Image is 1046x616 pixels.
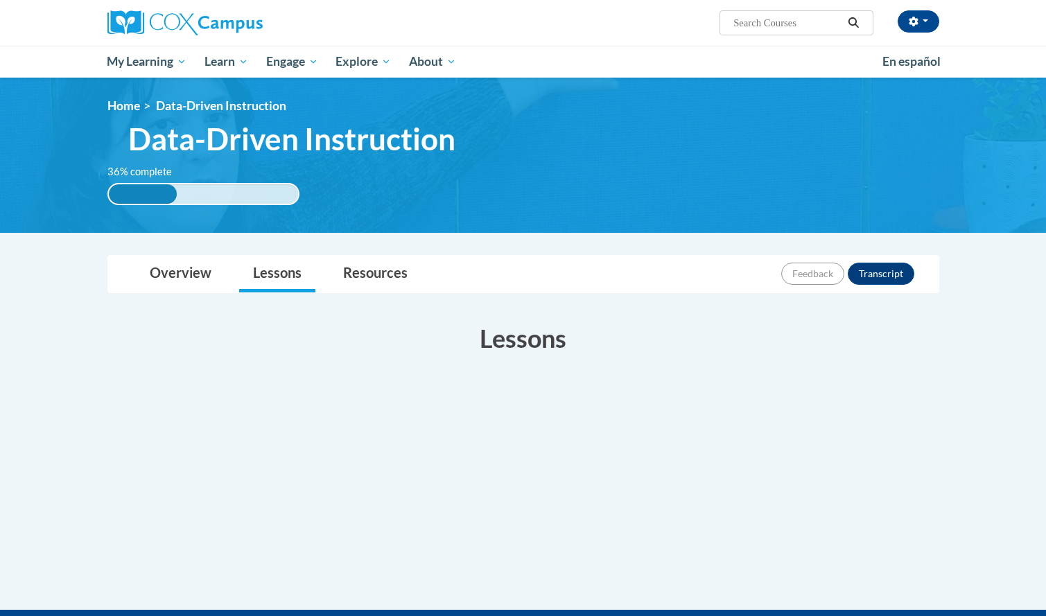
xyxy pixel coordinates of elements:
[781,263,844,285] button: Feedback
[107,321,939,355] h3: Lessons
[335,53,391,70] span: Explore
[107,10,263,35] img: Cox Campus
[843,15,864,31] button: Search
[882,54,941,69] span: En español
[136,256,225,292] a: Overview
[204,53,248,70] span: Learn
[107,10,371,35] a: Cox Campus
[898,10,939,33] button: Account Settings
[87,46,960,78] div: Main menu
[329,256,421,292] a: Resources
[266,53,318,70] span: Engage
[107,98,140,113] a: Home
[239,256,315,292] a: Lessons
[257,46,327,78] a: Engage
[98,46,196,78] a: My Learning
[326,46,400,78] a: Explore
[109,184,177,204] div: 36% complete
[732,15,843,31] input: Search Courses
[848,263,914,285] button: Transcript
[873,47,950,76] a: En español
[128,121,455,157] span: Data-Driven Instruction
[156,98,286,113] span: Data-Driven Instruction
[107,53,186,70] span: My Learning
[195,46,257,78] a: Learn
[400,46,465,78] a: About
[409,53,456,70] span: About
[107,164,187,179] label: 36% complete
